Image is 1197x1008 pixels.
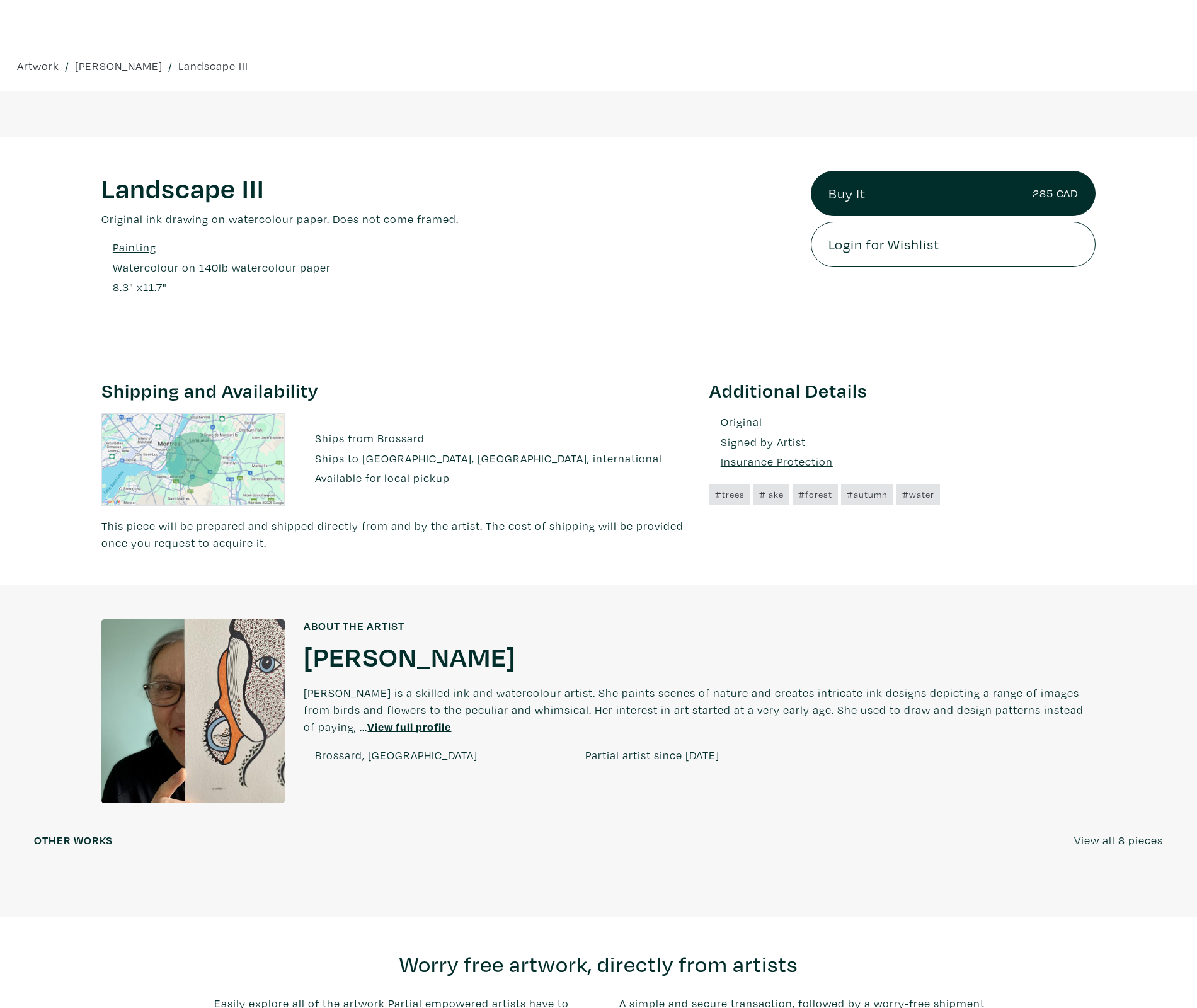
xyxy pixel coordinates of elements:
[178,57,248,74] a: Landscape III
[841,484,893,505] a: #autumn
[828,234,939,255] span: Login for Wishlist
[304,450,690,467] li: Ships to [GEOGRAPHIC_DATA], [GEOGRAPHIC_DATA], international
[585,748,719,762] span: Partial artist since [DATE]
[113,278,167,295] div: " x "
[811,222,1096,267] a: Login for Wishlist
[304,469,690,486] li: Available for local pickup
[304,673,1096,747] p: [PERSON_NAME] is a skilled ink and watercolour artist. She paints scenes of nature and creates in...
[1033,185,1078,202] small: 285 CAD
[793,484,838,505] a: #forest
[113,259,331,276] a: Watercolour on 140lb watercolour paper
[1074,832,1163,849] a: View all 8 pieces
[811,171,1096,216] a: Buy It285 CAD
[315,748,478,762] span: Brossard, [GEOGRAPHIC_DATA]
[113,280,129,294] span: 8.3
[17,57,59,74] a: Artwork
[367,719,451,734] a: View full profile
[101,517,690,551] p: This piece will be prepared and shipped directly from and by the artist. The cost of shipping wil...
[65,57,69,74] span: /
[101,413,285,506] img: staticmap
[709,484,750,505] a: #trees
[168,57,173,74] span: /
[143,280,163,294] span: 11.7
[709,433,1096,450] li: Signed by Artist
[34,833,113,847] h6: Other works
[709,413,1096,430] li: Original
[721,454,833,469] u: Insurance Protection
[101,379,690,403] h3: Shipping and Availability
[101,171,792,205] h1: Landscape III
[304,639,516,673] a: [PERSON_NAME]
[101,210,792,227] p: Original ink drawing on watercolour paper. Does not come framed.
[304,619,1096,633] h6: About the artist
[709,454,833,469] a: Insurance Protection
[113,239,156,256] a: Painting
[113,240,156,255] u: Painting
[1074,833,1163,847] u: View all 8 pieces
[753,484,789,505] a: #lake
[75,57,163,74] a: [PERSON_NAME]
[896,484,940,505] a: #water
[304,430,690,447] li: Ships from Brossard
[709,379,1096,403] h3: Additional Details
